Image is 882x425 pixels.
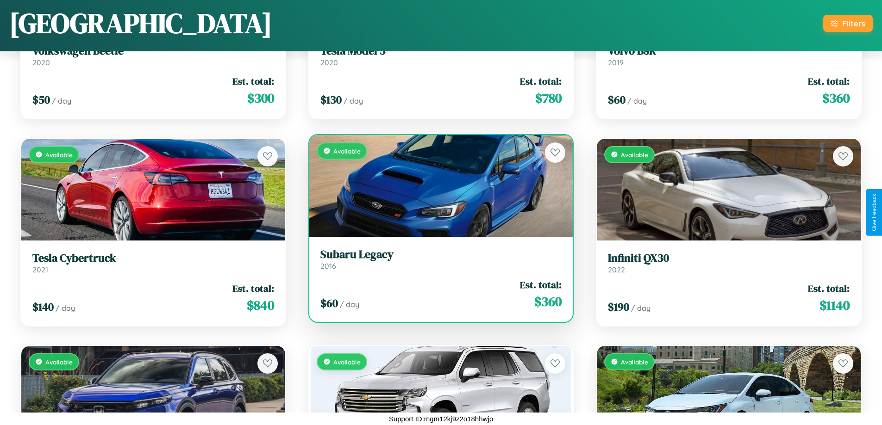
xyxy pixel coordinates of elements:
a: Volvo B8R2019 [608,44,850,67]
span: 2016 [320,261,336,271]
span: Available [621,358,648,366]
h3: Tesla Cybertruck [32,252,274,265]
span: Est. total: [520,278,562,291]
h1: [GEOGRAPHIC_DATA] [9,4,272,42]
span: $ 140 [32,299,54,314]
a: Infiniti QX302022 [608,252,850,274]
span: / day [344,96,363,105]
span: 2021 [32,265,48,274]
span: $ 360 [534,292,562,311]
span: Est. total: [232,282,274,295]
span: $ 130 [320,92,342,107]
span: 2020 [32,58,50,67]
span: $ 50 [32,92,50,107]
button: Filters [823,15,873,32]
p: Support ID: mgm12kj9z2o18hhwjp [389,413,493,425]
span: 2020 [320,58,338,67]
span: Available [333,147,361,155]
span: $ 60 [320,296,338,311]
span: Available [621,151,648,159]
span: Available [45,358,73,366]
span: $ 60 [608,92,626,107]
span: / day [627,96,647,105]
a: Tesla Cybertruck2021 [32,252,274,274]
span: Est. total: [520,74,562,88]
a: Volkswagen Beetle2020 [32,44,274,67]
span: $ 1140 [819,296,850,314]
span: Est. total: [232,74,274,88]
h3: Infiniti QX30 [608,252,850,265]
h3: Subaru Legacy [320,248,562,261]
span: Est. total: [808,282,850,295]
span: / day [56,303,75,313]
span: Est. total: [808,74,850,88]
span: / day [52,96,71,105]
span: 2022 [608,265,625,274]
span: $ 190 [608,299,629,314]
span: Available [45,151,73,159]
span: $ 840 [247,296,274,314]
div: Filters [842,18,865,28]
a: Tesla Model 32020 [320,44,562,67]
span: 2019 [608,58,624,67]
span: / day [631,303,651,313]
h3: Tesla Model 3 [320,44,562,58]
div: Give Feedback [871,194,877,231]
span: $ 300 [247,89,274,107]
span: / day [340,300,359,309]
span: $ 360 [822,89,850,107]
h3: Volkswagen Beetle [32,44,274,58]
span: Available [333,358,361,366]
h3: Volvo B8R [608,44,850,58]
span: $ 780 [535,89,562,107]
a: Subaru Legacy2016 [320,248,562,271]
